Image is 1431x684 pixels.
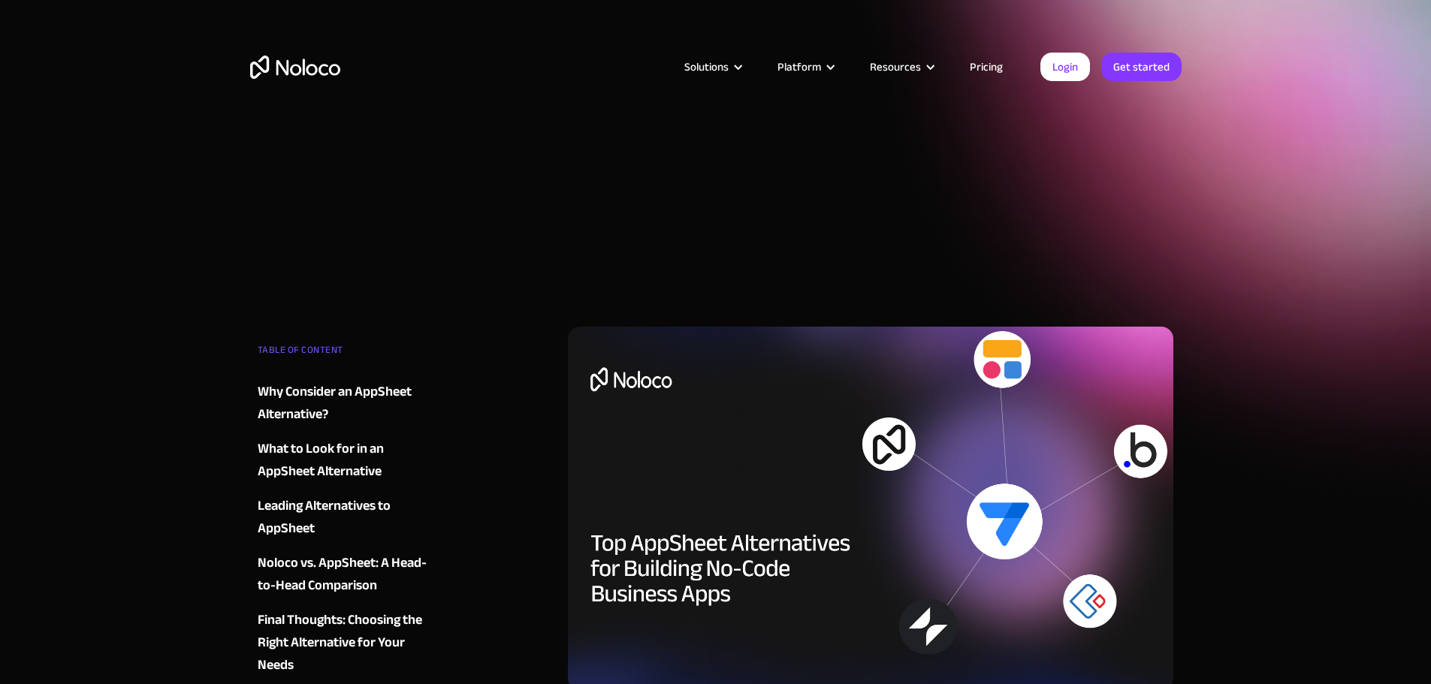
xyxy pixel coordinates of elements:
[258,495,439,540] a: Leading Alternatives to AppSheet
[1101,53,1182,81] a: Get started
[258,438,439,483] a: What to Look for in an AppSheet Alternative
[951,57,1022,77] a: Pricing
[1040,53,1090,81] a: Login
[258,552,439,597] a: Noloco vs. AppSheet: A Head-to-Head Comparison
[258,339,439,369] div: TABLE OF CONTENT
[777,57,821,77] div: Platform
[759,57,851,77] div: Platform
[250,56,340,79] a: home
[851,57,951,77] div: Resources
[258,609,439,676] a: Final Thoughts: Choosing the Right Alternative for Your Needs
[258,381,439,426] a: Why Consider an AppSheet Alternative?
[870,57,921,77] div: Resources
[684,57,729,77] div: Solutions
[666,57,759,77] div: Solutions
